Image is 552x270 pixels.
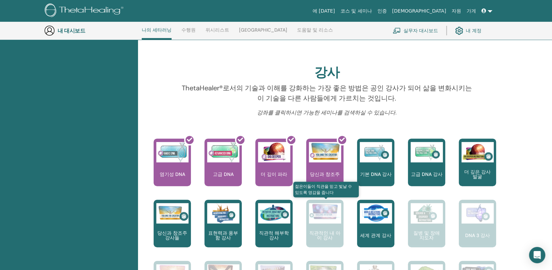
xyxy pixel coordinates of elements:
[309,203,341,220] img: Intuitive Child In Me Instructors
[360,203,392,223] img: World Relations Instructors
[393,28,401,34] img: chalkboard-teacher.svg
[156,142,189,162] img: Basic DNA
[157,230,187,241] font: 당신과 창조주 강사들
[310,171,340,177] font: 당신과 창조주
[306,200,343,261] a: 젊은이들이 직관을 믿고 빛날 수 있도록 영감을 줍니다 Intuitive Child In Me Instructors 직관적인 내 아이 강사
[452,8,461,14] font: 자원
[204,200,242,261] a: Manifesting and Abundance Instructors 표현력과 풍부함 강사
[455,23,481,38] a: 내 계정
[257,109,396,116] font: 강좌를 클릭하시면 가능한 세미나를 검색하실 수 있습니다.
[204,139,242,200] a: Advanced DNA 고급 DNA
[297,27,333,38] a: 도움말 및 리소스
[357,200,394,261] a: World Relations Instructors 세계 관계 강사
[465,232,490,238] font: DNA 3 강사
[392,8,446,14] font: [DEMOGRAPHIC_DATA]
[45,3,126,19] img: logo.png
[374,5,389,17] a: 인증
[467,8,476,14] font: 가게
[313,8,335,14] font: 에 [DATE]
[464,5,479,17] a: 가게
[449,5,464,17] a: 자원
[58,27,85,34] font: 내 대시보드
[44,25,55,36] img: generic-user-icon.jpg
[259,230,289,241] font: 직관적 해부학 강사
[142,27,172,40] a: 나의 세타러닝
[389,5,449,17] a: [DEMOGRAPHIC_DATA]
[357,139,394,200] a: Basic DNA Instructors 기본 DNA 강사
[181,84,472,103] font: ThetaHealer®로서의 기술과 이해를 강화하는 가장 좋은 방법은 공인 강사가 되어 삶을 변화시키는 이 기술을 다른 사람들에게 가르치는 것입니다.
[403,28,438,34] font: 실무자 대시보드
[310,5,338,17] a: 에 [DATE]
[413,230,440,241] font: 질병 및 장애 지도자
[408,139,445,200] a: Advanced DNA Instructors 고급 DNA 강사
[340,8,372,14] font: 코스 및 세미나
[207,203,239,223] img: Manifesting and Abundance Instructors
[205,27,229,38] a: 위시리스트
[314,64,339,81] font: 강사
[337,5,374,17] a: 코스 및 세미나
[255,139,293,200] a: Dig Deeper 더 깊이 파라
[239,27,287,38] a: [GEOGRAPHIC_DATA]
[377,8,387,14] font: 인증
[154,139,191,200] a: Basic DNA 염기성 DNA
[461,142,494,162] img: Dig Deeper Instructors
[408,200,445,261] a: Disease and Disorder Instructors 질병 및 장애 지도자
[459,139,496,200] a: Dig Deeper Instructors 더 깊은 강사 발굴
[154,200,191,261] a: You and the Creator Instructors 당신과 창조주 강사들
[360,232,391,238] font: 세계 관계 강사
[459,200,496,261] a: DNA 3 Instructors DNA 3 강사
[255,200,293,261] a: Intuitive Anatomy Instructors 직관적 해부학 강사
[258,203,290,223] img: Intuitive Anatomy Instructors
[411,142,443,162] img: Advanced DNA Instructors
[464,169,491,180] font: 더 깊은 강사 발굴
[208,230,238,241] font: 표현력과 풍부함 강사
[360,142,392,162] img: Basic DNA Instructors
[461,203,494,223] img: DNA 3 Instructors
[411,171,442,177] font: 고급 DNA 강사
[309,142,341,161] img: You and the Creator
[207,142,239,162] img: Advanced DNA
[142,27,172,33] font: 나의 세타러닝
[393,23,438,38] a: 실무자 대시보드
[411,203,443,223] img: Disease and Disorder Instructors
[306,139,343,200] a: You and the Creator 당신과 창조주
[455,25,463,36] img: cog.svg
[309,230,340,241] font: 직관적인 내 아이 강사
[360,171,392,177] font: 기본 DNA 강사
[295,184,352,195] font: 젊은이들이 직관을 믿고 빛날 수 있도록 영감을 줍니다
[258,142,290,162] img: Dig Deeper
[466,28,481,34] font: 내 계정
[529,247,545,263] div: Open Intercom Messenger
[156,203,189,223] img: You and the Creator Instructors
[181,27,196,38] a: 수행원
